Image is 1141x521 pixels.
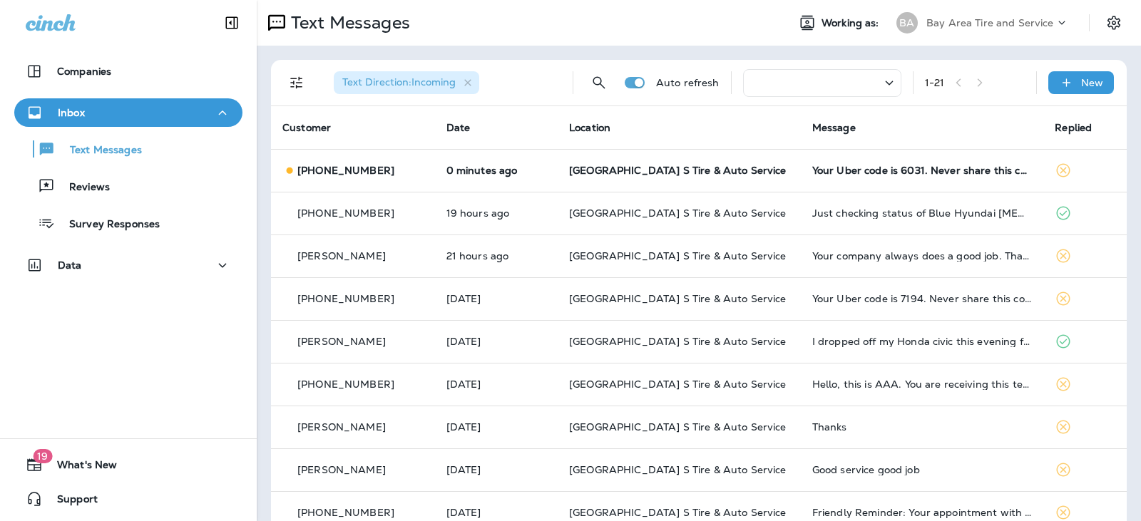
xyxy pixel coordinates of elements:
[446,207,546,219] p: Sep 5, 2025 12:47 PM
[297,165,394,176] p: [PHONE_NUMBER]
[569,207,786,220] span: [GEOGRAPHIC_DATA] S Tire & Auto Service
[812,207,1033,219] div: Just checking status of Blue Hyundai Sonata Limited? Frederick Henderson
[812,165,1033,176] div: Your Uber code is 6031. Never share this code. Reply STOP ALL to unsubscribe.
[569,335,786,348] span: [GEOGRAPHIC_DATA] S Tire & Auto Service
[14,98,242,127] button: Inbox
[43,459,117,476] span: What's New
[57,66,111,77] p: Companies
[55,181,110,195] p: Reviews
[297,207,394,219] p: [PHONE_NUMBER]
[812,464,1033,475] div: Good service good job
[812,507,1033,518] div: Friendly Reminder: Your appointment with Bay Area Tire & Service - Pasadena is booked for August ...
[656,77,720,88] p: Auto refresh
[812,293,1033,304] div: Your Uber code is 7194. Never share this code.
[812,378,1033,390] div: Hello, this is AAA. You are receiving this text in response to your call for roadside assistance....
[297,250,386,262] p: [PERSON_NAME]
[812,421,1033,433] div: Thanks
[446,421,546,433] p: Aug 27, 2025 04:03 PM
[58,107,85,118] p: Inbox
[1081,77,1103,88] p: New
[55,218,160,232] p: Survey Responses
[569,421,786,433] span: [GEOGRAPHIC_DATA] S Tire & Auto Service
[33,449,52,463] span: 19
[569,249,786,262] span: [GEOGRAPHIC_DATA] S Tire & Auto Service
[812,336,1033,347] div: I dropped off my Honda civic this evening for my appointment on 9/3. I forgot to write in my lice...
[297,378,394,390] p: [PHONE_NUMBER]
[1055,121,1092,134] span: Replied
[297,293,394,304] p: [PHONE_NUMBER]
[297,421,386,433] p: [PERSON_NAME]
[58,259,82,271] p: Data
[14,450,242,479] button: 19What's New
[342,76,456,88] span: Text Direction : Incoming
[896,12,918,33] div: BA
[446,121,471,134] span: Date
[282,121,331,134] span: Customer
[569,463,786,476] span: [GEOGRAPHIC_DATA] S Tire & Auto Service
[446,165,546,176] p: Sep 6, 2025 08:20 AM
[925,77,945,88] div: 1 - 21
[446,464,546,475] p: Aug 26, 2025 01:23 PM
[926,17,1054,29] p: Bay Area Tire and Service
[585,68,613,97] button: Search Messages
[334,71,479,94] div: Text Direction:Incoming
[569,378,786,391] span: [GEOGRAPHIC_DATA] S Tire & Auto Service
[446,293,546,304] p: Sep 4, 2025 08:16 AM
[14,171,242,201] button: Reviews
[446,336,546,347] p: Sep 2, 2025 08:06 PM
[14,57,242,86] button: Companies
[297,464,386,475] p: [PERSON_NAME]
[212,9,252,37] button: Collapse Sidebar
[285,12,410,33] p: Text Messages
[56,144,142,158] p: Text Messages
[446,378,546,390] p: Sep 2, 2025 01:43 PM
[14,134,242,164] button: Text Messages
[14,208,242,238] button: Survey Responses
[569,121,610,134] span: Location
[282,68,311,97] button: Filters
[1101,10,1127,36] button: Settings
[297,336,386,347] p: [PERSON_NAME]
[569,506,786,519] span: [GEOGRAPHIC_DATA] S Tire & Auto Service
[812,250,1033,262] div: Your company always does a good job. Thank you for everything.
[569,164,786,177] span: [GEOGRAPHIC_DATA] S Tire & Auto Service
[297,507,394,518] p: [PHONE_NUMBER]
[569,292,786,305] span: [GEOGRAPHIC_DATA] S Tire & Auto Service
[812,121,856,134] span: Message
[446,507,546,518] p: Aug 26, 2025 07:30 AM
[14,251,242,279] button: Data
[446,250,546,262] p: Sep 5, 2025 10:45 AM
[822,17,882,29] span: Working as:
[43,493,98,510] span: Support
[14,485,242,513] button: Support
